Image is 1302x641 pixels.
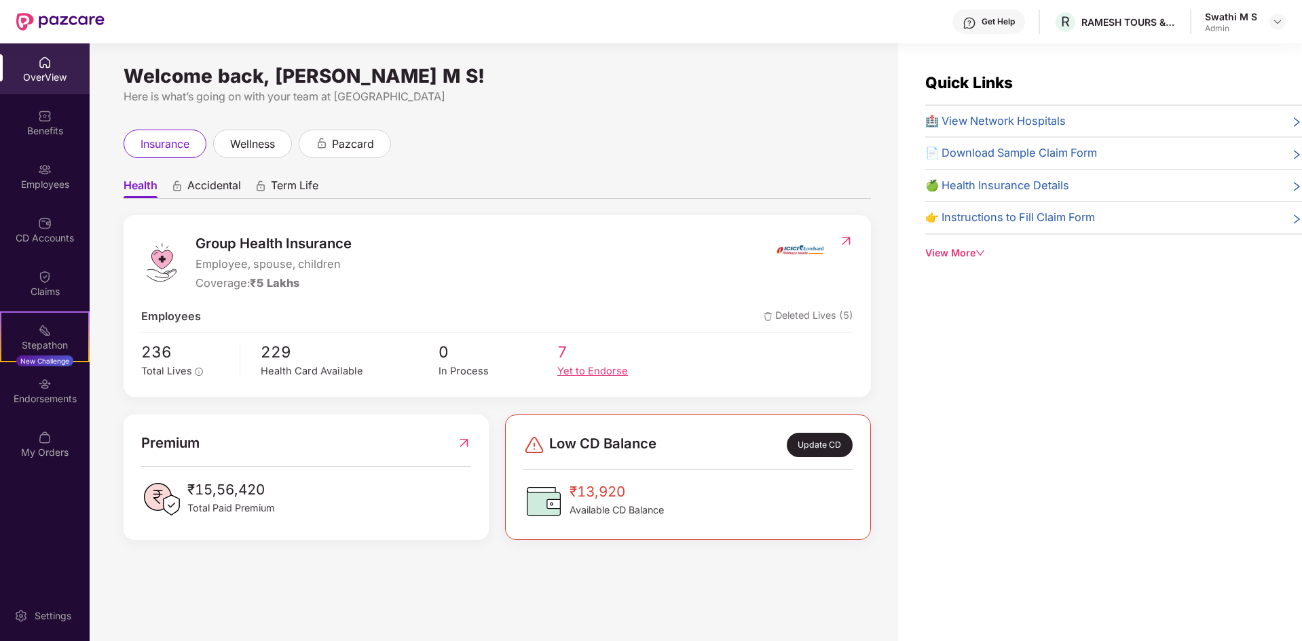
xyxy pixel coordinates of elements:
[16,13,105,31] img: New Pazcare Logo
[38,377,52,391] img: svg+xml;base64,PHN2ZyBpZD0iRW5kb3JzZW1lbnRzIiB4bWxucz0iaHR0cDovL3d3dy53My5vcmcvMjAwMC9zdmciIHdpZH...
[31,609,75,623] div: Settings
[271,178,318,198] span: Term Life
[16,355,73,366] div: New Challenge
[316,137,328,149] div: animation
[196,275,352,292] div: Coverage:
[124,88,871,105] div: Here is what’s going on with your team at [GEOGRAPHIC_DATA]
[1061,14,1070,30] span: R
[141,365,192,377] span: Total Lives
[124,178,157,198] span: Health
[764,308,853,326] span: Deleted Lives (5)
[38,431,52,444] img: svg+xml;base64,PHN2ZyBpZD0iTXlfT3JkZXJzIiBkYXRhLW5hbWU9Ik15IE9yZGVycyIgeG1sbnM9Imh0dHA6Ly93d3cudz...
[141,479,182,520] img: PaidPremiumIcon
[14,609,28,623] img: svg+xml;base64,PHN2ZyBpZD0iU2V0dGluZy0yMHgyMCIgeG1sbnM9Imh0dHA6Ly93d3cudzMub3JnLzIwMDAvc3ZnIiB3aW...
[1291,147,1302,162] span: right
[557,364,676,379] div: Yet to Endorse
[523,434,545,456] img: svg+xml;base64,PHN2ZyBpZD0iRGFuZ2VyLTMyeDMyIiB4bWxucz0iaHR0cDovL3d3dy53My5vcmcvMjAwMC9zdmciIHdpZH...
[38,56,52,69] img: svg+xml;base64,PHN2ZyBpZD0iSG9tZSIgeG1sbnM9Imh0dHA6Ly93d3cudzMub3JnLzIwMDAvc3ZnIiB3aWR0aD0iMjAiIG...
[38,163,52,176] img: svg+xml;base64,PHN2ZyBpZD0iRW1wbG95ZWVzIiB4bWxucz0iaHR0cDovL3d3dy53My5vcmcvMjAwMC9zdmciIHdpZHRoPS...
[925,177,1069,195] span: 🍏 Health Insurance Details
[1081,16,1176,28] div: RAMESH TOURS & TRAVELS PRIVATE LIMITED
[1205,10,1257,23] div: Swathi M S
[925,209,1095,227] span: 👉 Instructions to Fill Claim Form
[439,340,557,364] span: 0
[975,248,985,258] span: down
[925,144,1097,162] span: 📄 Download Sample Claim Form
[332,136,374,153] span: pazcard
[1291,212,1302,227] span: right
[570,481,664,503] span: ₹13,920
[171,180,183,192] div: animation
[1205,23,1257,34] div: Admin
[1,338,88,352] div: Stepathon
[250,276,299,290] span: ₹5 Lakhs
[255,180,267,192] div: animation
[775,233,825,267] img: insurerIcon
[787,433,853,457] div: Update CD
[195,368,203,376] span: info-circle
[196,256,352,273] span: Employee, spouse, children
[261,340,439,364] span: 229
[196,233,352,254] span: Group Health Insurance
[38,109,52,123] img: svg+xml;base64,PHN2ZyBpZD0iQmVuZWZpdHMiIHhtbG5zPSJodHRwOi8vd3d3LnczLm9yZy8yMDAwL3N2ZyIgd2lkdGg9Ij...
[1291,180,1302,195] span: right
[549,433,656,457] span: Low CD Balance
[925,113,1066,130] span: 🏥 View Network Hospitals
[141,308,201,326] span: Employees
[523,481,564,522] img: CDBalanceIcon
[187,178,241,198] span: Accidental
[141,340,230,364] span: 236
[764,312,773,321] img: deleteIcon
[557,340,676,364] span: 7
[839,234,853,248] img: RedirectIcon
[925,73,1013,92] span: Quick Links
[38,270,52,284] img: svg+xml;base64,PHN2ZyBpZD0iQ2xhaW0iIHhtbG5zPSJodHRwOi8vd3d3LnczLm9yZy8yMDAwL3N2ZyIgd2lkdGg9IjIwIi...
[38,324,52,337] img: svg+xml;base64,PHN2ZyB4bWxucz0iaHR0cDovL3d3dy53My5vcmcvMjAwMC9zdmciIHdpZHRoPSIyMSIgaGVpZ2h0PSIyMC...
[187,501,275,516] span: Total Paid Premium
[963,16,976,30] img: svg+xml;base64,PHN2ZyBpZD0iSGVscC0zMngzMiIgeG1sbnM9Imh0dHA6Ly93d3cudzMub3JnLzIwMDAvc3ZnIiB3aWR0aD...
[141,242,182,283] img: logo
[141,136,189,153] span: insurance
[982,16,1015,27] div: Get Help
[439,364,557,379] div: In Process
[1291,115,1302,130] span: right
[457,432,471,454] img: RedirectIcon
[38,216,52,230] img: svg+xml;base64,PHN2ZyBpZD0iQ0RfQWNjb3VudHMiIGRhdGEtbmFtZT0iQ0QgQWNjb3VudHMiIHhtbG5zPSJodHRwOi8vd3...
[925,246,1302,260] div: View More
[1272,16,1283,27] img: svg+xml;base64,PHN2ZyBpZD0iRHJvcGRvd24tMzJ4MzIiIHhtbG5zPSJodHRwOi8vd3d3LnczLm9yZy8yMDAwL3N2ZyIgd2...
[187,479,275,501] span: ₹15,56,420
[261,364,439,379] div: Health Card Available
[124,71,871,81] div: Welcome back, [PERSON_NAME] M S!
[230,136,275,153] span: wellness
[141,432,200,454] span: Premium
[570,503,664,518] span: Available CD Balance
